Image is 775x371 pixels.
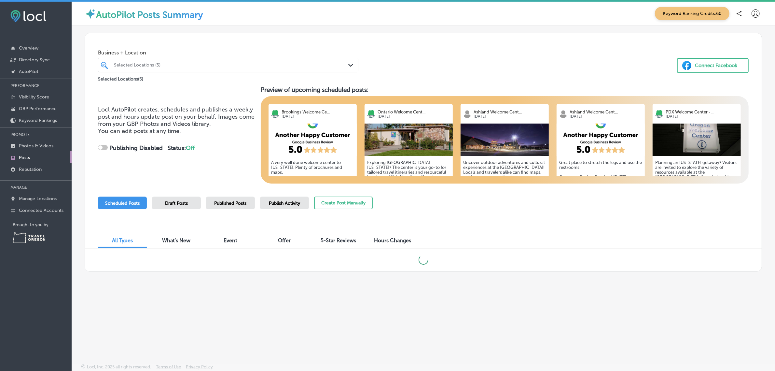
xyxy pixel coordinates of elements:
strong: Status: [168,144,195,152]
p: Brookings Welcome Ce... [282,110,354,114]
span: Off [186,144,195,152]
img: logo [559,110,567,118]
img: Travel Oregon [13,232,45,243]
span: Hours Changes [374,237,411,244]
p: Keyword Rankings [19,118,57,123]
p: Ashland Welcome Cent... [474,110,546,114]
p: [DATE] [666,114,738,119]
span: Published Posts [215,200,247,206]
h5: Planning an [US_STATE] getaway? Visitors are invited to explore the variety of resources availabl... [655,160,738,219]
p: Brought to you by [13,222,72,227]
p: Manage Locations [19,196,57,201]
p: Ashland Welcome Cent... [570,110,642,114]
p: Posts [19,155,30,160]
p: Visibility Score [19,94,49,100]
img: 1752861164e29d66e8-2339-4d76-935c-478a7cf5422b_2025-07-01.jpg [461,124,549,156]
span: All Types [112,237,133,244]
h5: Exploring [GEOGRAPHIC_DATA][US_STATE]? The center is your go-to for tailored travel itineraries a... [367,160,450,219]
span: You can edit posts at any time. [98,127,181,135]
span: Business + Location [98,50,358,56]
label: AutoPilot Posts Summary [96,9,203,20]
p: [DATE] [474,114,546,119]
img: 17c8099b-55aa-43e8-abac-dabfc598c7b3.png [269,124,357,156]
span: Keyword Ranking Credits: 60 [655,7,729,20]
p: GBP Performance [19,106,57,111]
p: AutoPilot [19,69,38,74]
p: PDX Welcome Center -... [666,110,738,114]
img: 1613683698image_9a4cc52c-adf8-4532-8b2f-07bd4e107c84.jpg [365,124,453,156]
span: Locl AutoPilot creates, schedules and publishes a weekly post and hours update post on your behal... [98,106,255,127]
span: Offer [278,237,291,244]
img: logo [271,110,279,118]
img: autopilot-icon [85,8,96,20]
span: Event [224,237,237,244]
button: Connect Facebook [677,58,749,73]
img: logo [655,110,663,118]
span: Draft Posts [165,200,188,206]
p: Locl, Inc. 2025 all rights reserved. [87,364,151,369]
img: logo [463,110,471,118]
p: Photos & Videos [19,143,53,149]
span: What's New [162,237,191,244]
p: Reputation [19,167,42,172]
span: Publish Activity [269,200,300,206]
h5: Uncover outdoor adventures and cultural experiences at the [GEOGRAPHIC_DATA]! Locals and traveler... [463,160,546,214]
p: Selected Locations ( 5 ) [98,74,143,82]
div: Connect Facebook [695,61,737,70]
strong: Publishing Disabled [109,144,163,152]
img: logo [367,110,375,118]
p: Directory Sync [19,57,50,63]
div: Selected Locations (5) [114,62,349,68]
p: Ontario Welcome Cent... [378,110,450,114]
h3: Preview of upcoming scheduled posts: [261,86,749,94]
p: [DATE] [282,114,354,119]
img: 37debca0-8a12-4370-bcca-04b1ab3bef5a.png [557,124,645,156]
p: [DATE] [570,114,642,119]
img: fda3e92497d09a02dc62c9cd864e3231.png [10,10,46,22]
span: 5-Star Reviews [321,237,356,244]
img: 1613656456image_7c73ac74-a4b0-443a-9d07-34e95daa76df.jpg [653,124,741,156]
p: Connected Accounts [19,208,63,213]
p: Overview [19,45,38,51]
h5: Great place to stretch the legs and use the restrooms. Customer Review Received [DATE] [559,160,642,180]
p: [DATE] [378,114,450,119]
span: Scheduled Posts [105,200,140,206]
button: Create Post Manually [314,197,373,209]
h5: A very well done welcome center to [US_STATE]. Plenty of brochures and maps. Customer Review Rece... [271,160,354,185]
